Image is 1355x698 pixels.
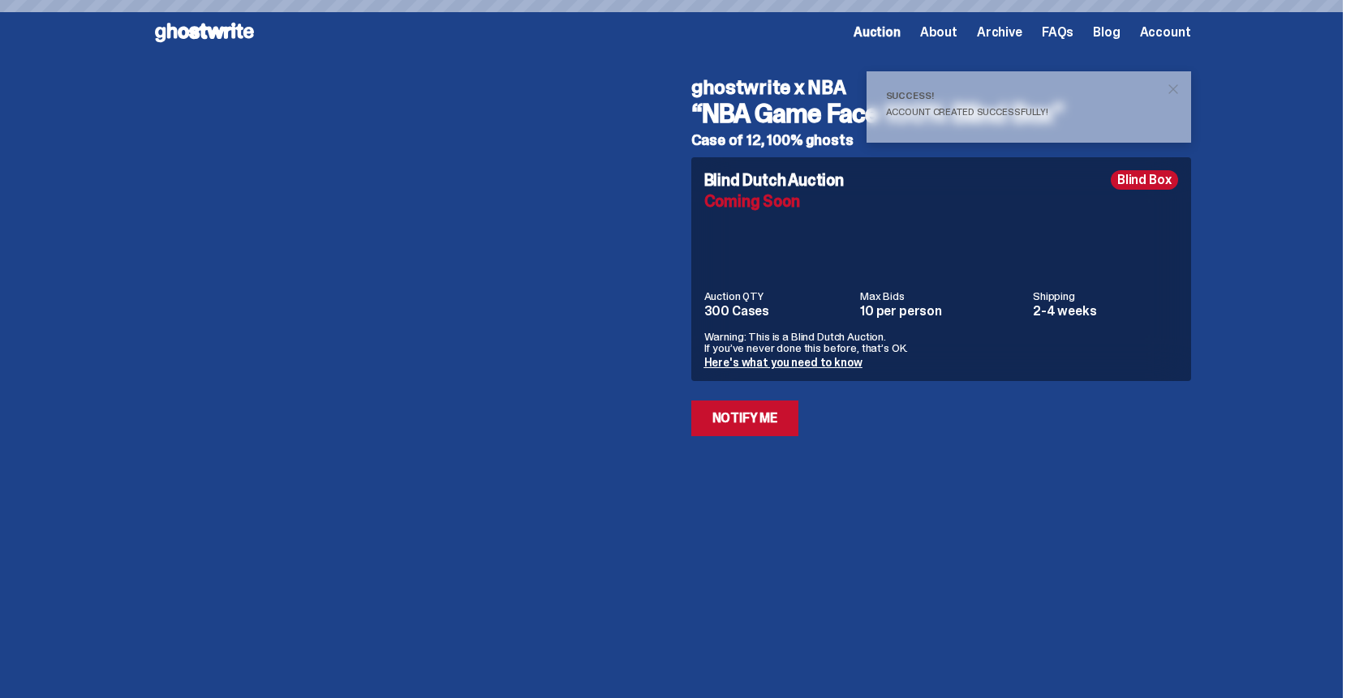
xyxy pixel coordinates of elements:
dd: 300 Cases [704,305,851,318]
dd: 10 per person [860,305,1023,318]
a: Auction [854,26,901,39]
h5: Case of 12, 100% ghosts [691,133,1191,148]
div: Success! [886,91,1159,101]
a: About [920,26,957,39]
div: Coming Soon [704,193,1178,209]
button: close [1159,75,1188,104]
dd: 2-4 weeks [1033,305,1178,318]
dt: Auction QTY [704,290,851,302]
a: Here's what you need to know [704,355,862,370]
a: Notify Me [691,400,799,436]
div: Blind Box [1111,170,1178,190]
dt: Shipping [1033,290,1178,302]
h4: Blind Dutch Auction [704,172,844,188]
a: Blog [1093,26,1120,39]
a: FAQs [1042,26,1073,39]
p: Warning: This is a Blind Dutch Auction. If you’ve never done this before, that’s OK. [704,331,1178,353]
h3: “NBA Game Face 100% Blind Box” [691,101,1191,126]
a: Account [1140,26,1191,39]
a: Archive [977,26,1022,39]
h4: ghostwrite x NBA [691,78,1191,97]
dt: Max Bids [860,290,1023,302]
div: Account created successfully! [886,107,1159,117]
